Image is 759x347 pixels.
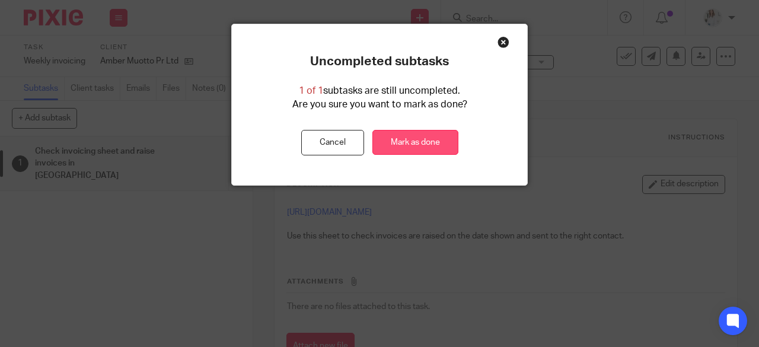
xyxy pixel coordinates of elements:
button: Cancel [301,130,364,155]
div: Close this dialog window [498,36,509,48]
p: Are you sure you want to mark as done? [292,98,467,112]
p: Uncompleted subtasks [310,54,449,69]
a: Mark as done [372,130,458,155]
span: 1 of 1 [299,86,323,95]
p: subtasks are still uncompleted. [299,84,460,98]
